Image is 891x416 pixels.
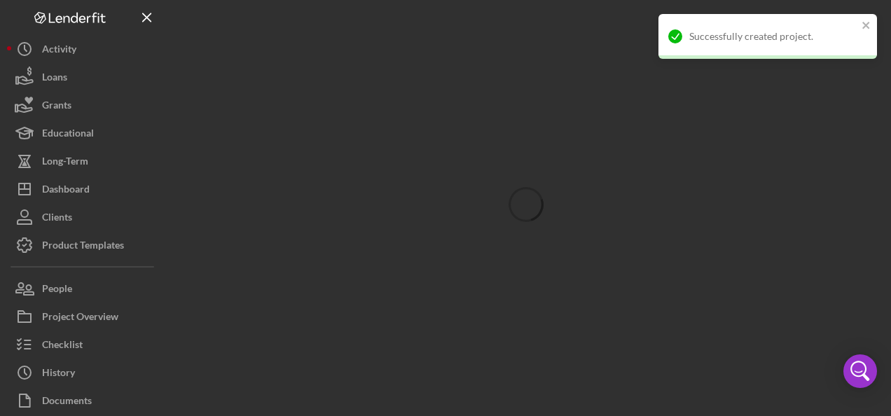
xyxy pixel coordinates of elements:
button: People [7,275,161,303]
button: Product Templates [7,231,161,259]
div: Project Overview [42,303,118,334]
button: Educational [7,119,161,147]
button: Long-Term [7,147,161,175]
div: Successfully created project. [689,31,857,42]
div: Dashboard [42,175,90,207]
div: Checklist [42,331,83,362]
button: Activity [7,35,161,63]
div: People [42,275,72,306]
button: Grants [7,91,161,119]
div: Open Intercom Messenger [843,354,877,388]
button: History [7,359,161,387]
div: Activity [42,35,76,67]
button: Project Overview [7,303,161,331]
div: Loans [42,63,67,95]
button: Clients [7,203,161,231]
button: Dashboard [7,175,161,203]
button: close [862,20,871,33]
button: Checklist [7,331,161,359]
div: Clients [42,203,72,235]
div: Educational [42,119,94,151]
div: Product Templates [42,231,124,263]
button: Loans [7,63,161,91]
div: Long-Term [42,147,88,179]
button: Documents [7,387,161,415]
div: History [42,359,75,390]
div: Grants [42,91,71,123]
